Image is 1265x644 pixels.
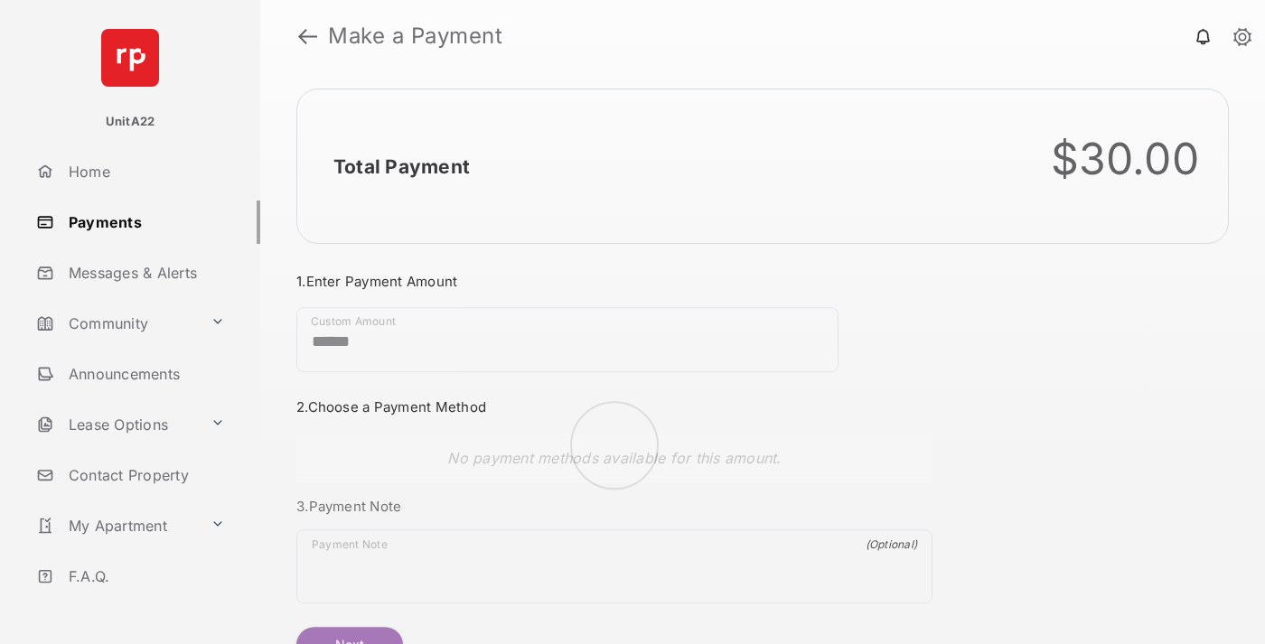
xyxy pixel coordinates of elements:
a: Community [29,302,203,345]
a: Messages & Alerts [29,251,260,294]
a: Contact Property [29,453,260,497]
a: Home [29,150,260,193]
a: Payments [29,201,260,244]
h3: 3. Payment Note [296,498,932,515]
div: $30.00 [1051,133,1200,185]
a: My Apartment [29,504,203,547]
h3: 2. Choose a Payment Method [296,398,932,415]
p: UnitA22 [106,113,155,131]
h2: Total Payment [333,155,470,178]
strong: Make a Payment [328,25,502,47]
img: svg+xml;base64,PHN2ZyB4bWxucz0iaHR0cDovL3d3dy53My5vcmcvMjAwMC9zdmciIHdpZHRoPSI2NCIgaGVpZ2h0PSI2NC... [101,29,159,87]
a: Lease Options [29,403,203,446]
a: F.A.Q. [29,555,260,598]
h3: 1. Enter Payment Amount [296,273,932,290]
a: Announcements [29,352,260,396]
